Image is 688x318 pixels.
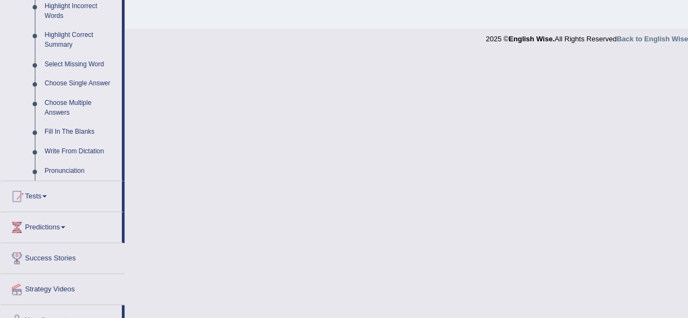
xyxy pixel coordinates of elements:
[1,243,125,270] a: Success Stories
[486,28,688,44] div: 2025 © All Rights Reserved
[40,161,122,181] a: Pronunciation
[40,26,122,54] a: Highlight Correct Summary
[1,274,125,301] a: Strategy Videos
[40,93,122,122] a: Choose Multiple Answers
[1,181,122,208] a: Tests
[40,55,122,74] a: Select Missing Word
[40,122,122,142] a: Fill In The Blanks
[617,35,688,43] a: Back to English Wise
[1,212,122,239] a: Predictions
[40,142,122,161] a: Write From Dictation
[40,74,122,93] a: Choose Single Answer
[509,35,554,43] strong: English Wise.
